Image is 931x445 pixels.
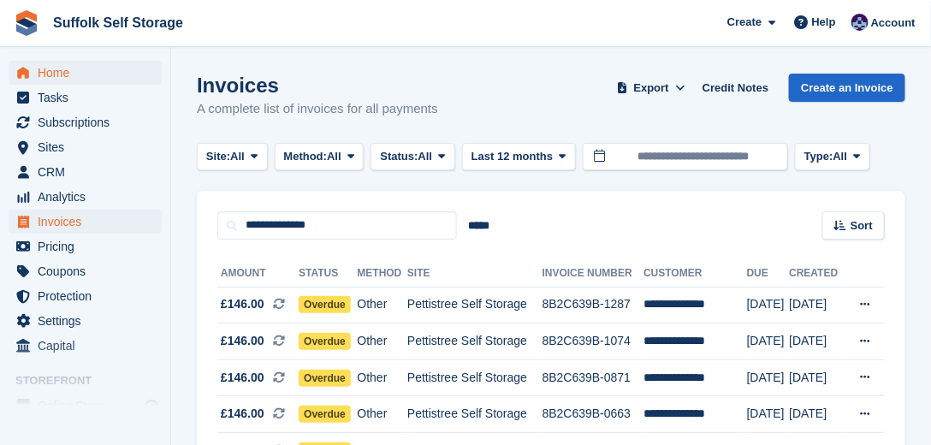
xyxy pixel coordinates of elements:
[9,160,162,184] a: menu
[217,260,299,288] th: Amount
[851,14,869,31] img: William Notcutt
[38,234,140,258] span: Pricing
[38,160,140,184] span: CRM
[380,148,418,165] span: Status:
[790,396,845,433] td: [DATE]
[407,260,543,288] th: Site
[9,210,162,234] a: menu
[206,148,230,165] span: Site:
[299,406,351,423] span: Overdue
[221,295,264,313] span: £146.00
[634,80,669,97] span: Export
[197,99,438,119] p: A complete list of invoices for all payments
[221,405,264,423] span: £146.00
[299,296,351,313] span: Overdue
[38,259,140,283] span: Coupons
[462,143,576,171] button: Last 12 months
[38,110,140,134] span: Subscriptions
[38,309,140,333] span: Settings
[614,74,689,102] button: Export
[9,394,162,418] a: menu
[358,396,408,433] td: Other
[9,284,162,308] a: menu
[299,333,351,350] span: Overdue
[141,395,162,416] a: Preview store
[471,148,553,165] span: Last 12 months
[275,143,365,171] button: Method: All
[407,287,543,323] td: Pettistree Self Storage
[747,287,790,323] td: [DATE]
[543,260,644,288] th: Invoice Number
[795,143,870,171] button: Type: All
[38,284,140,308] span: Protection
[197,143,268,171] button: Site: All
[747,396,790,433] td: [DATE]
[284,148,328,165] span: Method:
[299,260,357,288] th: Status
[197,74,438,97] h1: Invoices
[371,143,454,171] button: Status: All
[418,148,433,165] span: All
[543,396,644,433] td: 8B2C639B-0663
[358,323,408,360] td: Other
[747,260,790,288] th: Due
[9,135,162,159] a: menu
[299,370,351,387] span: Overdue
[15,372,170,389] span: Storefront
[790,359,845,396] td: [DATE]
[358,260,408,288] th: Method
[221,332,264,350] span: £146.00
[9,110,162,134] a: menu
[790,260,845,288] th: Created
[407,359,543,396] td: Pettistree Self Storage
[804,148,833,165] span: Type:
[407,323,543,360] td: Pettistree Self Storage
[747,323,790,360] td: [DATE]
[643,260,747,288] th: Customer
[9,185,162,209] a: menu
[543,323,644,360] td: 8B2C639B-1074
[327,148,341,165] span: All
[9,334,162,358] a: menu
[221,369,264,387] span: £146.00
[9,61,162,85] a: menu
[358,287,408,323] td: Other
[358,359,408,396] td: Other
[696,74,775,102] a: Credit Notes
[38,394,140,418] span: Online Store
[38,185,140,209] span: Analytics
[833,148,848,165] span: All
[543,287,644,323] td: 8B2C639B-1287
[9,259,162,283] a: menu
[46,9,190,37] a: Suffolk Self Storage
[789,74,905,102] a: Create an Invoice
[790,287,845,323] td: [DATE]
[543,359,644,396] td: 8B2C639B-0871
[790,323,845,360] td: [DATE]
[38,135,140,159] span: Sites
[38,86,140,110] span: Tasks
[230,148,245,165] span: All
[747,359,790,396] td: [DATE]
[407,396,543,433] td: Pettistree Self Storage
[727,14,762,31] span: Create
[38,334,140,358] span: Capital
[871,15,916,32] span: Account
[851,217,873,234] span: Sort
[38,210,140,234] span: Invoices
[38,61,140,85] span: Home
[14,10,39,36] img: stora-icon-8386f47178a22dfd0bd8f6a31ec36ba5ce8667c1dd55bd0f319d3a0aa187defe.svg
[9,86,162,110] a: menu
[9,309,162,333] a: menu
[9,234,162,258] a: menu
[812,14,836,31] span: Help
